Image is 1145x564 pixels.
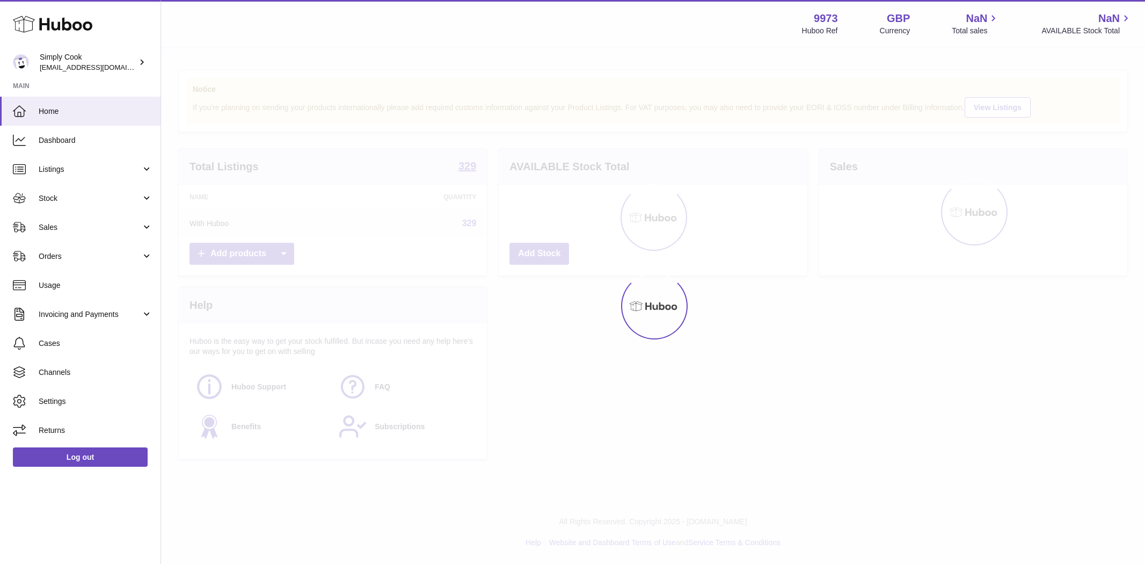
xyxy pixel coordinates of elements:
a: NaN Total sales [952,11,1000,36]
span: Listings [39,164,141,175]
span: Orders [39,251,141,262]
a: NaN AVAILABLE Stock Total [1041,11,1132,36]
span: NaN [1098,11,1120,26]
span: NaN [966,11,987,26]
span: AVAILABLE Stock Total [1041,26,1132,36]
strong: 9973 [814,11,838,26]
span: [EMAIL_ADDRESS][DOMAIN_NAME] [40,63,158,71]
span: Total sales [952,26,1000,36]
a: Log out [13,447,148,467]
span: Settings [39,396,152,407]
span: Dashboard [39,135,152,146]
span: Usage [39,280,152,291]
div: Simply Cook [40,52,136,73]
span: Sales [39,222,141,233]
span: Home [39,106,152,117]
div: Currency [880,26,910,36]
span: Stock [39,193,141,204]
img: internalAdmin-9973@internal.huboo.com [13,54,29,70]
span: Channels [39,367,152,378]
span: Cases [39,338,152,349]
span: Invoicing and Payments [39,309,141,320]
strong: GBP [887,11,910,26]
span: Returns [39,425,152,436]
div: Huboo Ref [802,26,838,36]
